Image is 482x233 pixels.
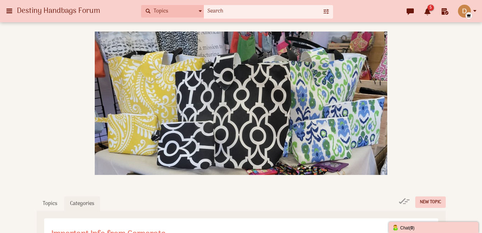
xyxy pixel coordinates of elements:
[392,224,475,231] div: Chat
[427,5,434,11] span: 5
[64,196,100,211] a: Categories
[37,196,63,211] a: Topics
[420,199,441,206] span: New Topic
[152,8,168,15] span: Topics
[411,225,413,230] strong: 0
[409,225,415,230] span: ( )
[204,5,322,18] input: Search
[415,196,446,208] a: New Topic
[17,5,137,18] a: Destiny Handbags Forum
[141,5,204,18] button: Topics
[458,5,471,18] img: 8RqJvmAAAABklEQVQDANyDrwAQDGiwAAAAAElFTkSuQmCC
[17,5,106,17] span: Destiny Handbags Forum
